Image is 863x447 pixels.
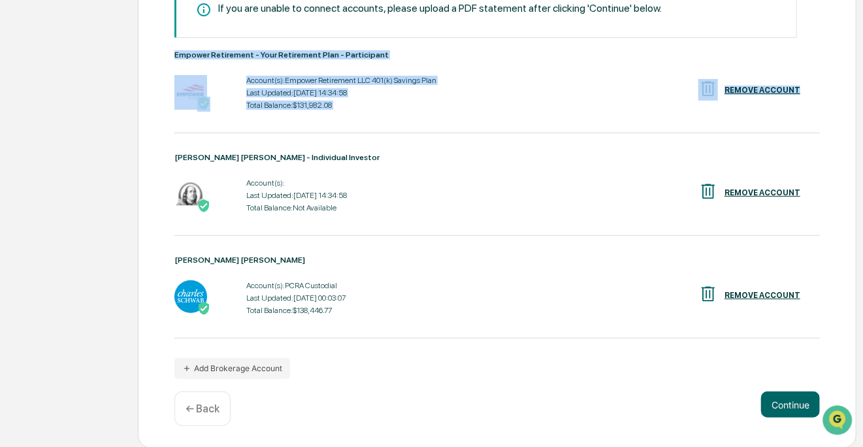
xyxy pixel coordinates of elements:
[246,101,436,110] div: Total Balance: $131,982.08
[197,199,210,212] img: Active
[44,99,214,112] div: Start new chat
[698,284,718,304] img: REMOVE ACCOUNT
[761,391,820,418] button: Continue
[90,159,167,182] a: 🗄️Attestations
[246,191,347,200] div: Last Updated: [DATE] 14:34:58
[698,79,718,99] img: REMOVE ACCOUNT
[821,404,856,439] iframe: Open customer support
[246,178,347,188] div: Account(s):
[26,164,84,177] span: Preclearance
[698,182,718,201] img: REMOVE ACCOUNT
[13,190,24,201] div: 🔎
[13,99,37,123] img: 1746055101610-c473b297-6a78-478c-a979-82029cc54cd1
[174,75,207,108] img: Empower Retirement - Your Retirement Plan - Participant - Active
[13,27,238,48] p: How can we help?
[186,403,220,415] p: ← Back
[246,88,436,97] div: Last Updated: [DATE] 14:34:58
[174,153,820,162] div: [PERSON_NAME] [PERSON_NAME] - Individual Investor
[246,281,346,290] div: Account(s): PCRA Custodial
[197,97,210,110] img: Active
[246,203,347,212] div: Total Balance: Not Available
[174,256,820,265] div: [PERSON_NAME] [PERSON_NAME]
[725,188,800,197] div: REMOVE ACCOUNT
[174,280,207,313] img: Charles Schwab - Active
[8,159,90,182] a: 🖐️Preclearance
[44,112,165,123] div: We're available if you need us!
[108,164,162,177] span: Attestations
[174,178,207,210] img: Franklin Templeton - Individual Investor - Active
[246,76,436,85] div: Account(s): Empower Retirement LLC 401(k) Savings Plan
[725,86,800,95] div: REMOVE ACCOUNT
[222,103,238,119] button: Start new chat
[13,165,24,176] div: 🖐️
[197,302,210,315] img: Active
[8,184,88,207] a: 🔎Data Lookup
[246,293,346,303] div: Last Updated: [DATE] 00:03:07
[246,306,346,315] div: Total Balance: $138,446.77
[174,358,290,379] button: Add Brokerage Account
[95,165,105,176] div: 🗄️
[174,50,820,59] div: Empower Retirement - Your Retirement Plan - Participant
[218,2,662,14] div: If you are unable to connect accounts, please upload a PDF statement after clicking 'Continue' be...
[130,221,158,231] span: Pylon
[92,220,158,231] a: Powered byPylon
[26,189,82,202] span: Data Lookup
[725,291,800,300] div: REMOVE ACCOUNT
